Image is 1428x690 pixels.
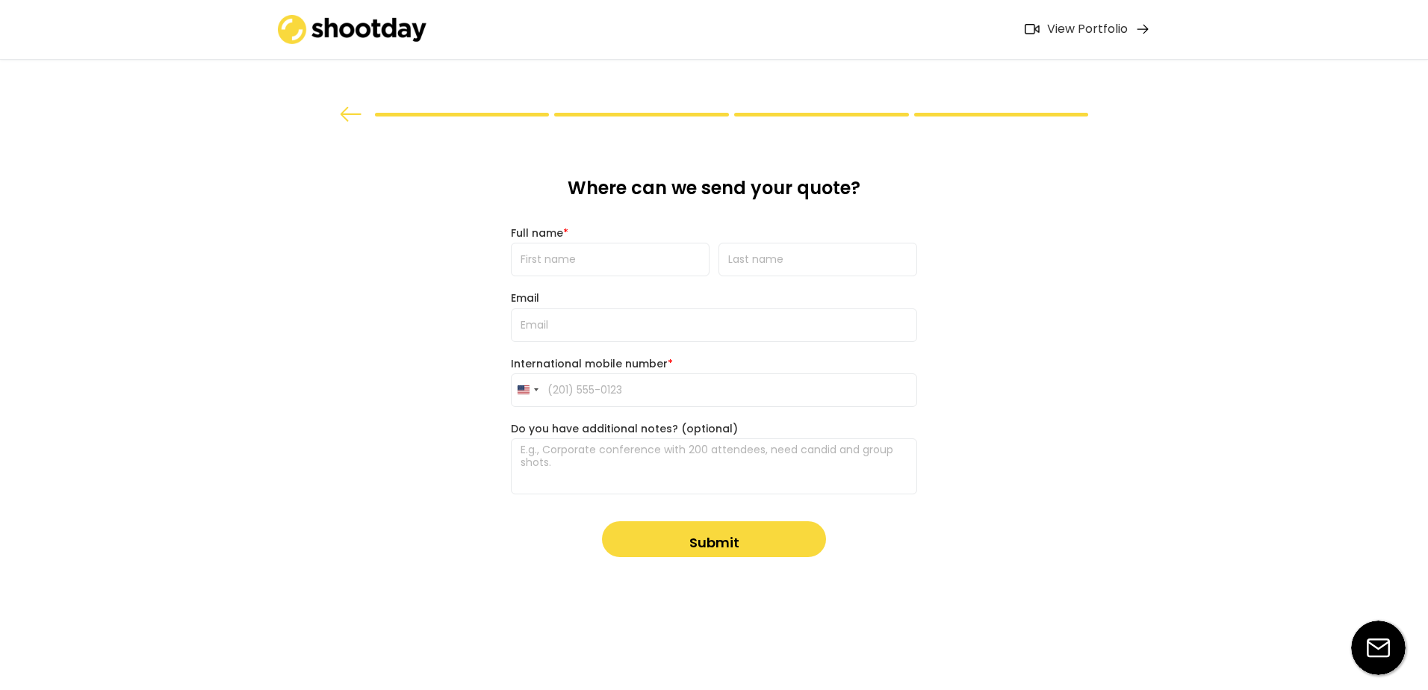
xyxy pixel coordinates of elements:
[1351,621,1406,675] img: email-icon%20%281%29.svg
[511,357,917,370] div: International mobile number
[512,374,543,406] button: Selected country
[511,291,917,305] div: Email
[718,243,917,276] input: Last name
[511,422,917,435] div: Do you have additional notes? (optional)
[511,226,917,240] div: Full name
[511,176,917,211] div: Where can we send your quote?
[511,243,710,276] input: First name
[602,521,826,557] button: Submit
[511,308,917,342] input: Email
[511,373,917,407] input: (201) 555-0123
[278,15,427,44] img: shootday_logo.png
[1025,24,1040,34] img: Icon%20feather-video%402x.png
[1047,22,1128,37] div: View Portfolio
[340,107,362,122] img: arrow%20back.svg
